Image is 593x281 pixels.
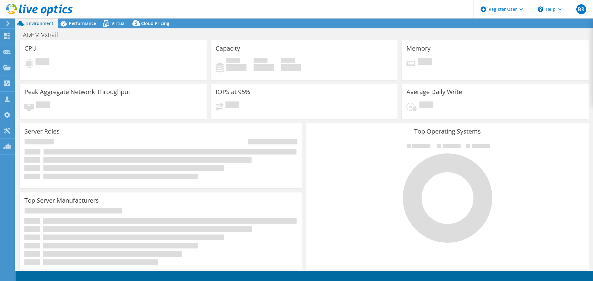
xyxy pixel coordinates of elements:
[538,6,543,12] svg: \n
[24,197,99,204] h3: Top Server Manufacturers
[69,20,96,26] span: Performance
[419,101,433,110] span: Pending
[281,58,295,64] span: Total
[111,20,126,26] span: Virtual
[24,89,130,95] h3: Peak Aggregate Network Throughput
[226,58,240,64] span: Used
[36,58,49,66] span: Pending
[254,58,267,64] span: Free
[311,128,584,135] h3: Top Operating Systems
[20,31,68,38] h1: ADEM VxRail
[141,20,169,26] span: Cloud Pricing
[36,101,50,110] span: Pending
[24,45,37,52] h3: CPU
[225,101,239,110] span: Pending
[216,45,240,52] h3: Capacity
[254,64,274,71] h4: 0 GiB
[406,89,462,95] h3: Average Daily Write
[26,20,53,26] span: Environment
[216,89,250,95] h3: IOPS at 95%
[24,128,60,135] h3: Server Roles
[226,64,246,71] h4: 0 GiB
[281,64,301,71] h4: 0 GiB
[418,58,432,66] span: Pending
[406,45,431,52] h3: Memory
[576,4,586,14] span: BR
